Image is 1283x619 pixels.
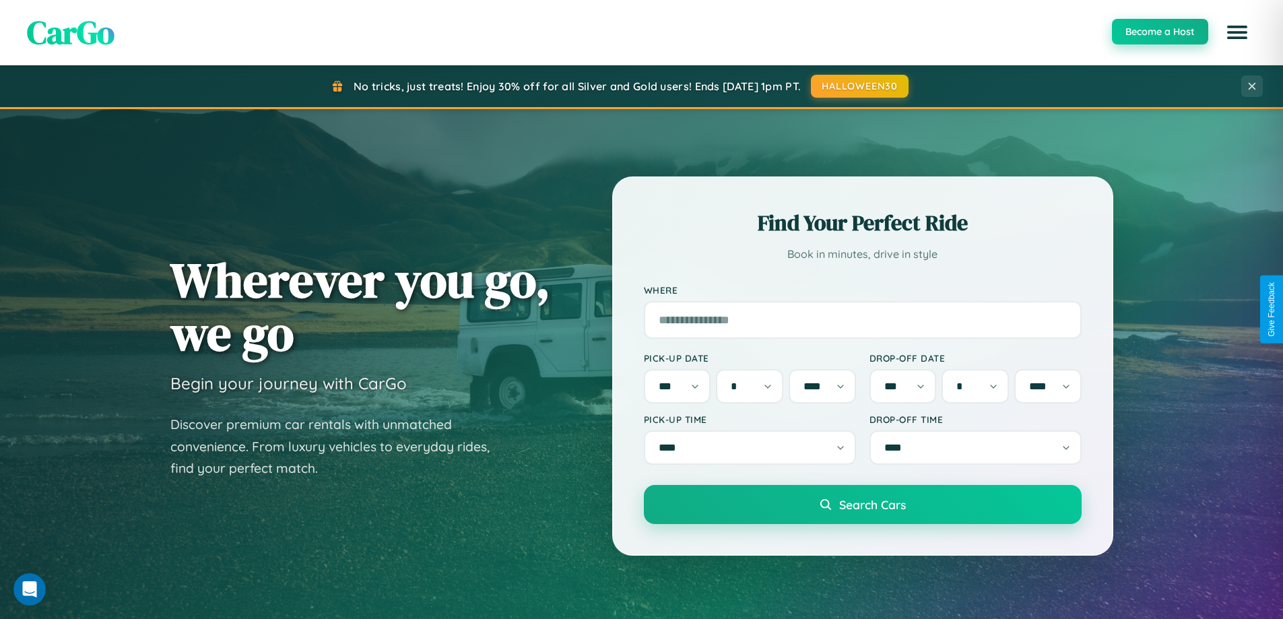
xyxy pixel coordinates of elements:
[869,352,1082,364] label: Drop-off Date
[869,414,1082,425] label: Drop-off Time
[644,284,1082,296] label: Where
[644,485,1082,524] button: Search Cars
[170,414,507,480] p: Discover premium car rentals with unmatched convenience. From luxury vehicles to everyday rides, ...
[839,497,906,512] span: Search Cars
[1267,282,1276,337] div: Give Feedback
[170,373,407,393] h3: Begin your journey with CarGo
[644,414,856,425] label: Pick-up Time
[13,573,46,606] iframe: Intercom live chat
[644,208,1082,238] h2: Find Your Perfect Ride
[1218,13,1256,51] button: Open menu
[644,352,856,364] label: Pick-up Date
[27,10,114,55] span: CarGo
[644,245,1082,264] p: Book in minutes, drive in style
[1112,19,1208,44] button: Become a Host
[354,79,801,93] span: No tricks, just treats! Enjoy 30% off for all Silver and Gold users! Ends [DATE] 1pm PT.
[170,253,550,360] h1: Wherever you go, we go
[811,75,909,98] button: HALLOWEEN30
